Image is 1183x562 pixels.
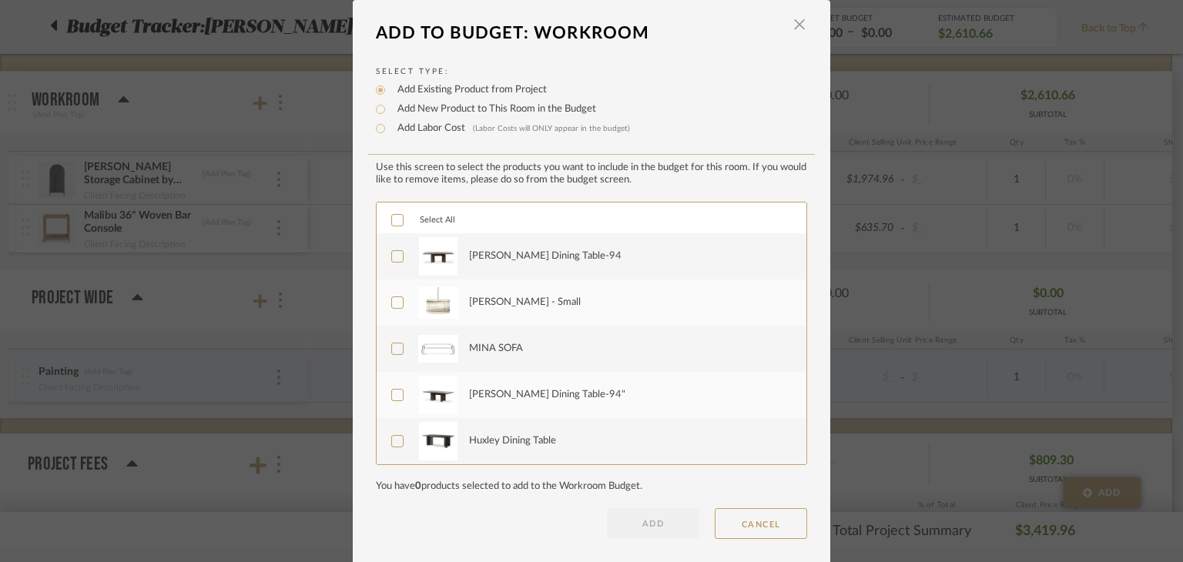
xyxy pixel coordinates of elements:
[376,162,807,186] div: Use this screen to select the products you want to include in the budget for this room. If you wo...
[469,249,622,264] div: [PERSON_NAME] Dining Table-94
[418,335,458,363] img: d4a5597f-ecfe-4343-a3af-23ecf622bf33_50x50.jpg
[419,237,457,276] img: 23f104b4-5ebc-4c31-8483-a5aac8de7e96_50x50.jpg
[376,66,807,78] label: Select Type:
[415,481,421,491] span: 0
[469,387,625,403] div: [PERSON_NAME] Dining Table-94"
[784,16,815,33] button: Close
[715,508,807,539] button: CANCEL
[469,433,556,449] div: Huxley Dining Table
[376,16,784,50] div: Add To Budget: Workroom
[607,508,699,539] button: ADD
[390,82,547,98] label: Add Existing Product from Project
[420,216,455,224] span: Select All
[473,125,630,132] span: (Labor Costs will ONLY appear in the budget)
[469,341,523,356] div: MINA SOFA
[419,422,457,460] img: 5e6e885d-7d97-46dc-9371-6eed836a0908_50x50.jpg
[418,286,458,319] img: 01e1aa75-7eae-47c3-8986-41a4febeac4a_50x50.jpg
[469,295,581,310] div: [PERSON_NAME] - Small
[390,102,596,117] label: Add New Product to This Room in the Budget
[390,121,630,136] label: Add Labor Cost
[376,480,807,493] div: You have products selected to add to the Workroom Budget.
[419,376,457,414] img: 261d02b0-e067-4946-b577-63a744130207_50x50.jpg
